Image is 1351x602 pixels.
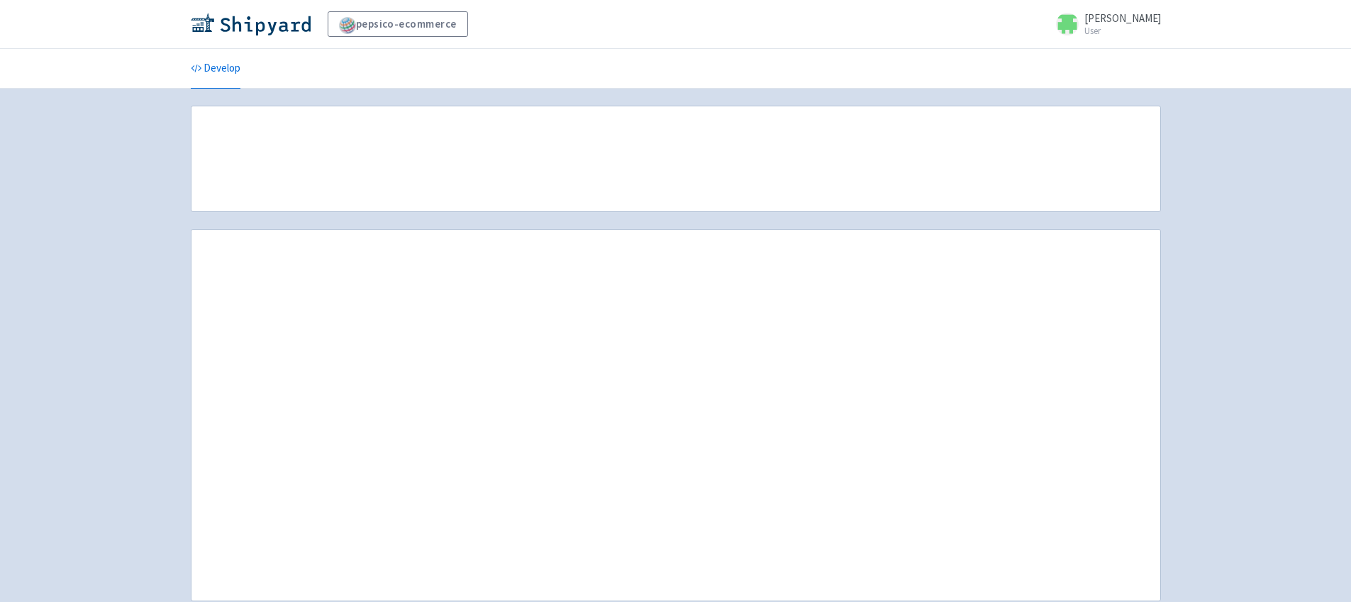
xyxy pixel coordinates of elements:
a: pepsico-ecommerce [328,11,468,37]
img: Shipyard logo [191,13,311,35]
a: Develop [191,49,240,89]
span: [PERSON_NAME] [1084,11,1161,25]
a: [PERSON_NAME] User [1047,13,1161,35]
small: User [1084,26,1161,35]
